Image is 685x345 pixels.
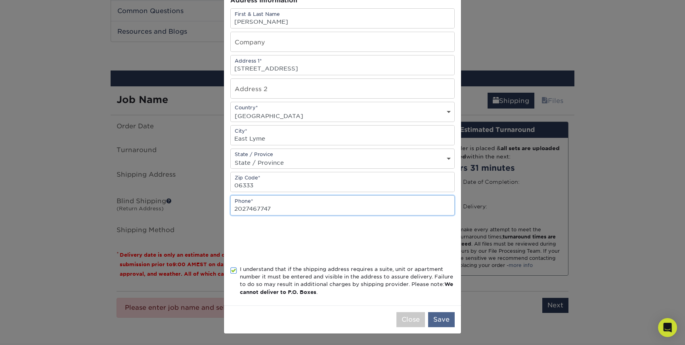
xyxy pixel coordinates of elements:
button: Save [428,312,455,327]
b: We cannot deliver to P.O. Boxes [240,281,453,295]
div: Open Intercom Messenger [658,318,677,337]
button: Close [396,312,425,327]
div: I understand that if the shipping address requires a suite, unit or apartment number it must be e... [240,265,455,296]
iframe: To enrich screen reader interactions, please activate Accessibility in Grammarly extension settings [230,225,351,256]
